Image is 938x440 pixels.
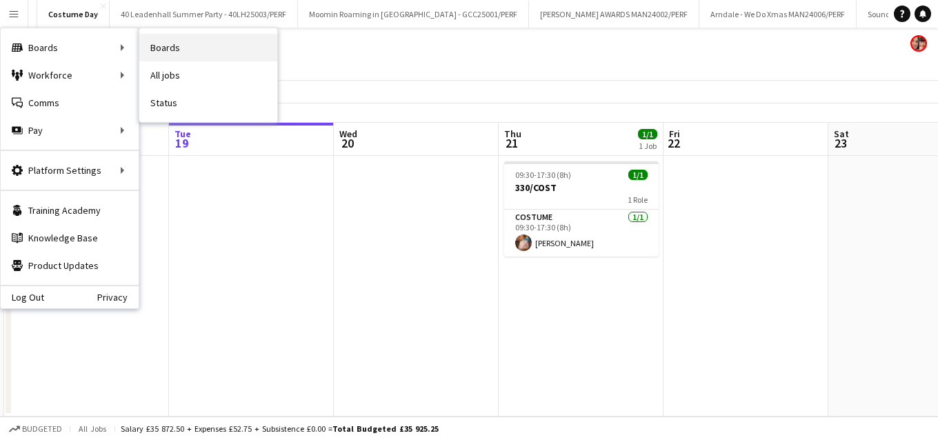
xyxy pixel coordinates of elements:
[504,181,659,194] h3: 330/COST
[502,135,521,151] span: 21
[174,128,191,140] span: Tue
[504,161,659,257] app-job-card: 09:30-17:30 (8h)1/1330/COST1 RoleCostume1/109:30-17:30 (8h)[PERSON_NAME]
[529,1,699,28] button: [PERSON_NAME] AWARDS MAN24002/PERF
[832,135,849,151] span: 23
[1,197,139,224] a: Training Academy
[628,170,648,180] span: 1/1
[504,210,659,257] app-card-role: Costume1/109:30-17:30 (8h)[PERSON_NAME]
[628,194,648,205] span: 1 Role
[139,61,277,89] a: All jobs
[834,128,849,140] span: Sat
[1,34,139,61] div: Boards
[638,129,657,139] span: 1/1
[139,89,277,117] a: Status
[110,1,298,28] button: 40 Leadenhall Summer Party - 40LH25003/PERF
[1,61,139,89] div: Workforce
[504,128,521,140] span: Thu
[1,292,44,303] a: Log Out
[97,292,139,303] a: Privacy
[37,1,110,28] button: Costume Day
[699,1,857,28] button: Arndale - We Do Xmas MAN24006/PERF
[139,34,277,61] a: Boards
[669,128,680,140] span: Fri
[172,135,191,151] span: 19
[910,35,927,52] app-user-avatar: Performer Department
[1,89,139,117] a: Comms
[339,128,357,140] span: Wed
[332,423,439,434] span: Total Budgeted £35 925.25
[298,1,529,28] button: Moomin Roaming in [GEOGRAPHIC_DATA] - GCC25001/PERF
[667,135,680,151] span: 22
[1,157,139,184] div: Platform Settings
[7,421,64,437] button: Budgeted
[121,423,439,434] div: Salary £35 872.50 + Expenses £52.75 + Subsistence £0.00 =
[515,170,571,180] span: 09:30-17:30 (8h)
[1,117,139,144] div: Pay
[639,141,657,151] div: 1 Job
[76,423,109,434] span: All jobs
[1,224,139,252] a: Knowledge Base
[22,424,62,434] span: Budgeted
[1,252,139,279] a: Product Updates
[337,135,357,151] span: 20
